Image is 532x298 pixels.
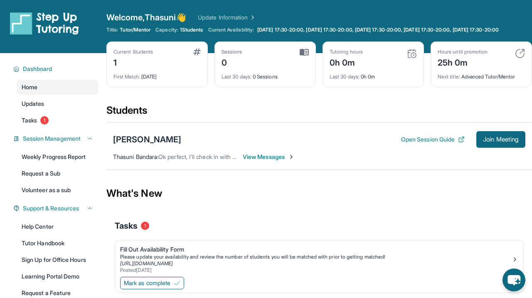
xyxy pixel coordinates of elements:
[248,13,256,22] img: Chevron Right
[23,204,79,213] span: Support & Resources
[438,49,488,55] div: Hours until promotion
[502,269,525,291] button: chat-button
[40,116,49,125] span: 1
[256,27,500,33] a: [DATE] 17:30-20:00, [DATE] 17:30-20:00, [DATE] 17:30-20:00, [DATE] 17:30-20:00, [DATE] 17:30-20:00
[106,175,532,212] div: What's New
[17,236,98,251] a: Tutor Handbook
[401,135,465,144] button: Open Session Guide
[23,134,81,143] span: Session Management
[124,279,170,287] span: Mark as complete
[141,222,149,230] span: 1
[407,49,417,59] img: card
[17,166,98,181] a: Request a Sub
[115,220,138,232] span: Tasks
[222,73,251,80] span: Last 30 days :
[113,55,153,68] div: 1
[106,27,118,33] span: Title:
[330,73,360,80] span: Last 30 days :
[120,260,173,266] a: [URL][DOMAIN_NAME]
[17,96,98,111] a: Updates
[438,55,488,68] div: 25h 0m
[113,153,158,160] span: Thasuni Bandara :
[330,49,363,55] div: Tutoring hours
[155,27,178,33] span: Capacity:
[120,267,512,274] div: Posted [DATE]
[17,269,98,284] a: Learning Portal Demo
[174,280,180,286] img: Mark as complete
[476,131,525,148] button: Join Meeting
[180,27,203,33] span: 1 Students
[10,12,79,35] img: logo
[113,134,181,145] div: [PERSON_NAME]
[330,55,363,68] div: 0h 0m
[120,27,150,33] span: Tutor/Mentor
[106,12,186,23] span: Welcome, Thasuni 👋
[158,153,412,160] span: Ok perfect, I'll check in with her on that [DATE] and go from there, thank you for letting me know.
[257,27,499,33] span: [DATE] 17:30-20:00, [DATE] 17:30-20:00, [DATE] 17:30-20:00, [DATE] 17:30-20:00, [DATE] 17:30-20:00
[115,240,523,275] a: Fill Out Availability FormPlease update your availability and review the number of students you w...
[20,65,93,73] button: Dashboard
[113,73,140,80] span: First Match :
[20,204,93,213] button: Support & Resources
[120,277,184,289] button: Mark as complete
[288,154,295,160] img: Chevron-Right
[120,245,512,254] div: Fill Out Availability Form
[17,149,98,164] a: Weekly Progress Report
[330,68,417,80] div: 0h 0m
[438,68,525,80] div: Advanced Tutor/Mentor
[23,65,52,73] span: Dashboard
[17,113,98,128] a: Tasks1
[120,254,512,260] div: Please update your availability and review the number of students you will be matched with prior ...
[17,252,98,267] a: Sign Up for Office Hours
[222,68,309,80] div: 0 Sessions
[17,183,98,198] a: Volunteer as a sub
[193,49,201,55] img: card
[106,104,532,122] div: Students
[17,80,98,95] a: Home
[243,153,295,161] span: View Messages
[198,13,256,22] a: Update Information
[222,55,242,68] div: 0
[208,27,254,33] span: Current Availability:
[113,68,201,80] div: [DATE]
[300,49,309,56] img: card
[22,116,37,125] span: Tasks
[438,73,460,80] span: Next title :
[515,49,525,59] img: card
[20,134,93,143] button: Session Management
[113,49,153,55] div: Current Students
[222,49,242,55] div: Sessions
[22,83,37,91] span: Home
[483,137,519,142] span: Join Meeting
[22,100,44,108] span: Updates
[17,219,98,234] a: Help Center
